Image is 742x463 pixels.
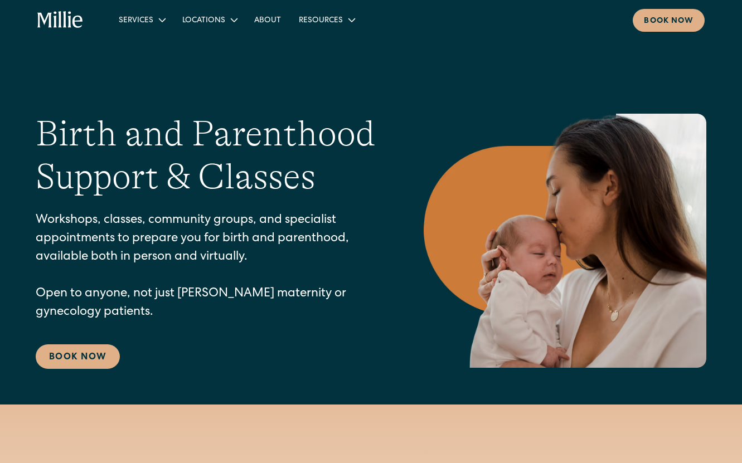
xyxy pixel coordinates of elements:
p: Workshops, classes, community groups, and specialist appointments to prepare you for birth and pa... [36,212,379,322]
div: Resources [299,15,343,27]
div: Locations [182,15,225,27]
div: Locations [173,11,245,29]
img: Mother kissing her newborn on the forehead, capturing a peaceful moment of love and connection in... [424,114,706,368]
div: Services [119,15,153,27]
div: Book now [644,16,693,27]
a: Book Now [36,344,120,369]
a: home [37,11,83,29]
a: Book now [633,9,705,32]
div: Resources [290,11,363,29]
div: Services [110,11,173,29]
h1: Birth and Parenthood Support & Classes [36,113,379,198]
a: About [245,11,290,29]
